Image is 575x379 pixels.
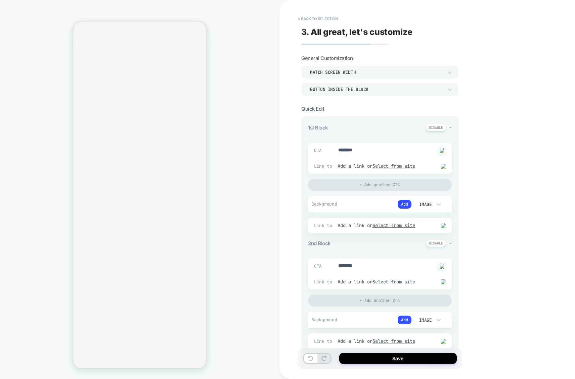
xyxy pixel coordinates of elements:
span: Link to [314,338,334,344]
div: Image [418,317,432,323]
span: Link to [314,279,334,285]
span: 3. All great, let's customize [301,27,412,37]
u: Select from site [372,338,415,344]
u: Select from site [372,163,415,169]
span: 2nd Block [308,240,331,247]
button: Add [398,316,411,324]
img: edit [441,223,446,228]
div: Add a link or [338,163,429,169]
button: Add [398,200,411,209]
img: edit with ai [440,264,444,269]
div: Match Screen Width [310,69,443,75]
span: - [449,124,452,130]
span: Quick Edit [301,106,324,112]
span: 1st Block [308,124,328,131]
span: - [449,240,452,246]
span: Link to [314,223,334,228]
div: Button inside the block [310,87,443,92]
button: Save [339,353,457,364]
div: Add a link or [338,338,429,344]
div: + Add another CTA [308,179,452,191]
img: edit with ai [440,148,444,153]
span: CTA [314,263,322,269]
span: Background [311,201,345,207]
img: edit [441,339,446,344]
div: + Add another CTA [308,294,452,307]
button: < Back to selection [295,13,341,24]
span: Link to [314,163,334,169]
u: Select from site [372,279,415,285]
span: Background [311,317,345,323]
div: Add a link or [338,222,429,228]
img: edit [441,279,446,284]
img: edit [441,164,446,169]
div: Add a link or [338,279,429,285]
div: Image [418,202,432,207]
u: Select from site [372,222,415,228]
span: CTA [314,148,322,153]
span: General Customization [301,55,353,61]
